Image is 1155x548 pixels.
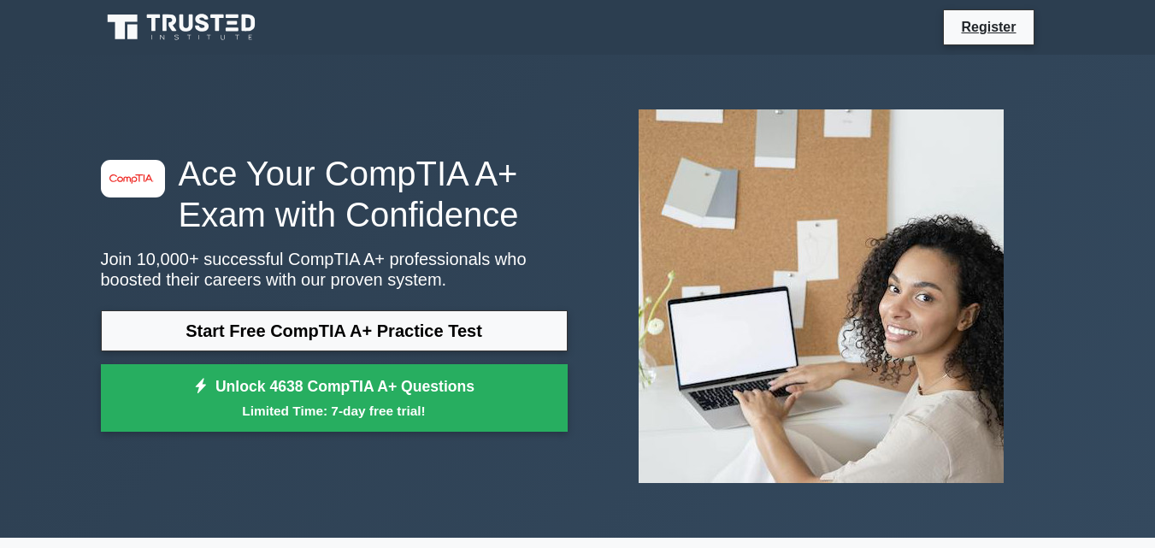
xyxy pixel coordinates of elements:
[951,16,1026,38] a: Register
[122,401,546,421] small: Limited Time: 7-day free trial!
[101,364,568,433] a: Unlock 4638 CompTIA A+ QuestionsLimited Time: 7-day free trial!
[101,153,568,235] h1: Ace Your CompTIA A+ Exam with Confidence
[101,249,568,290] p: Join 10,000+ successful CompTIA A+ professionals who boosted their careers with our proven system.
[101,310,568,351] a: Start Free CompTIA A+ Practice Test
